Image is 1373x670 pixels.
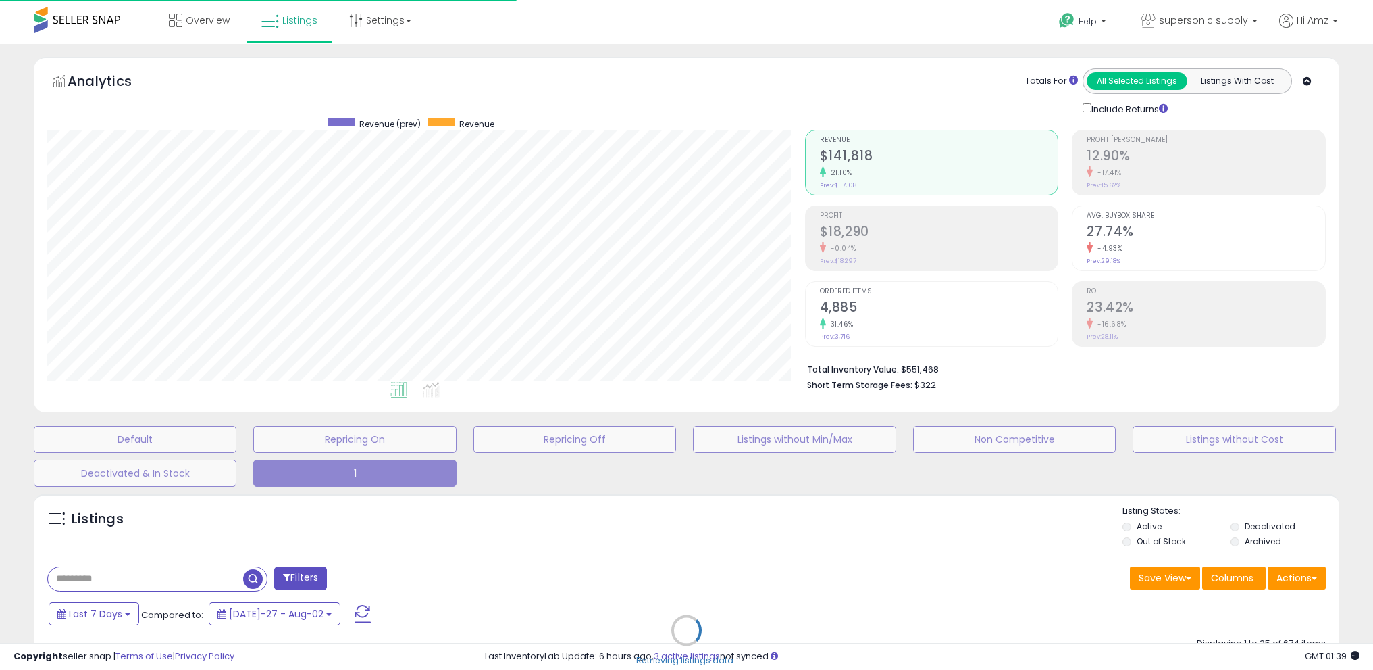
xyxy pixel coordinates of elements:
span: supersonic supply [1159,14,1248,27]
span: Ordered Items [820,288,1058,295]
span: Hi Amz [1297,14,1328,27]
h2: 4,885 [820,300,1058,318]
a: Hi Amz [1279,14,1338,44]
button: Repricing On [253,426,456,453]
div: Include Returns [1072,101,1184,116]
span: Overview [186,14,230,27]
div: Retrieving listings data.. [636,654,737,666]
a: Help [1048,2,1120,44]
small: 31.46% [826,319,854,329]
small: Prev: 15.62% [1087,181,1120,189]
small: Prev: 3,716 [820,333,850,341]
button: Non Competitive [913,426,1116,453]
span: Avg. Buybox Share [1087,212,1325,220]
div: Totals For [1025,75,1078,88]
button: Listings without Cost [1133,426,1335,453]
i: Get Help [1058,12,1075,29]
small: -16.68% [1093,319,1126,329]
h2: 12.90% [1087,148,1325,166]
button: All Selected Listings [1087,72,1187,90]
strong: Copyright [14,650,63,663]
button: Repricing Off [473,426,676,453]
span: ROI [1087,288,1325,295]
small: Prev: 28.11% [1087,333,1118,341]
small: -4.93% [1093,243,1122,254]
small: -17.41% [1093,168,1122,178]
li: $551,468 [807,360,1316,377]
button: Listings without Min/Max [693,426,896,453]
button: Deactivated & In Stock [34,460,236,487]
span: Listings [282,14,317,27]
span: Revenue (prev) [359,118,421,130]
h2: $141,818 [820,148,1058,166]
button: Listings With Cost [1187,72,1287,90]
small: 21.10% [826,168,852,178]
h2: $18,290 [820,224,1058,242]
small: Prev: 29.18% [1087,257,1120,265]
small: -0.04% [826,243,856,254]
small: Prev: $117,108 [820,181,856,189]
b: Total Inventory Value: [807,364,899,375]
button: 1 [253,460,456,487]
div: seller snap | | [14,650,234,663]
button: Default [34,426,236,453]
h2: 23.42% [1087,300,1325,318]
span: $322 [914,379,936,391]
span: Profit [820,212,1058,220]
span: Revenue [459,118,494,130]
small: Prev: $18,297 [820,257,856,265]
span: Revenue [820,137,1058,144]
h5: Analytics [68,72,158,94]
h2: 27.74% [1087,224,1325,242]
span: Help [1079,16,1097,27]
span: Profit [PERSON_NAME] [1087,137,1325,144]
b: Short Term Storage Fees: [807,379,912,391]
